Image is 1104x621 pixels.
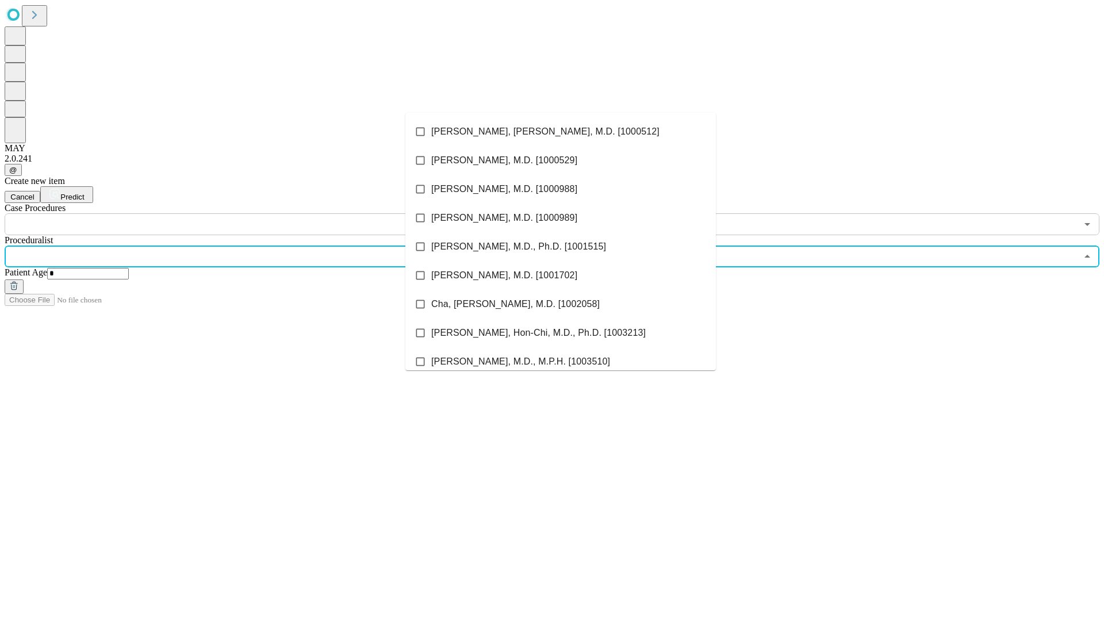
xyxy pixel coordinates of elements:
[5,164,22,176] button: @
[60,193,84,201] span: Predict
[431,240,606,254] span: [PERSON_NAME], M.D., Ph.D. [1001515]
[431,355,610,369] span: [PERSON_NAME], M.D., M.P.H. [1003510]
[5,203,66,213] span: Scheduled Procedure
[5,191,40,203] button: Cancel
[431,182,577,196] span: [PERSON_NAME], M.D. [1000988]
[431,269,577,282] span: [PERSON_NAME], M.D. [1001702]
[1079,248,1095,264] button: Close
[431,326,646,340] span: [PERSON_NAME], Hon-Chi, M.D., Ph.D. [1003213]
[5,143,1099,154] div: MAY
[431,154,577,167] span: [PERSON_NAME], M.D. [1000529]
[431,125,660,139] span: [PERSON_NAME], [PERSON_NAME], M.D. [1000512]
[40,186,93,203] button: Predict
[431,297,600,311] span: Cha, [PERSON_NAME], M.D. [1002058]
[5,176,65,186] span: Create new item
[431,211,577,225] span: [PERSON_NAME], M.D. [1000989]
[10,193,34,201] span: Cancel
[1079,216,1095,232] button: Open
[9,166,17,174] span: @
[5,154,1099,164] div: 2.0.241
[5,267,47,277] span: Patient Age
[5,235,53,245] span: Proceduralist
